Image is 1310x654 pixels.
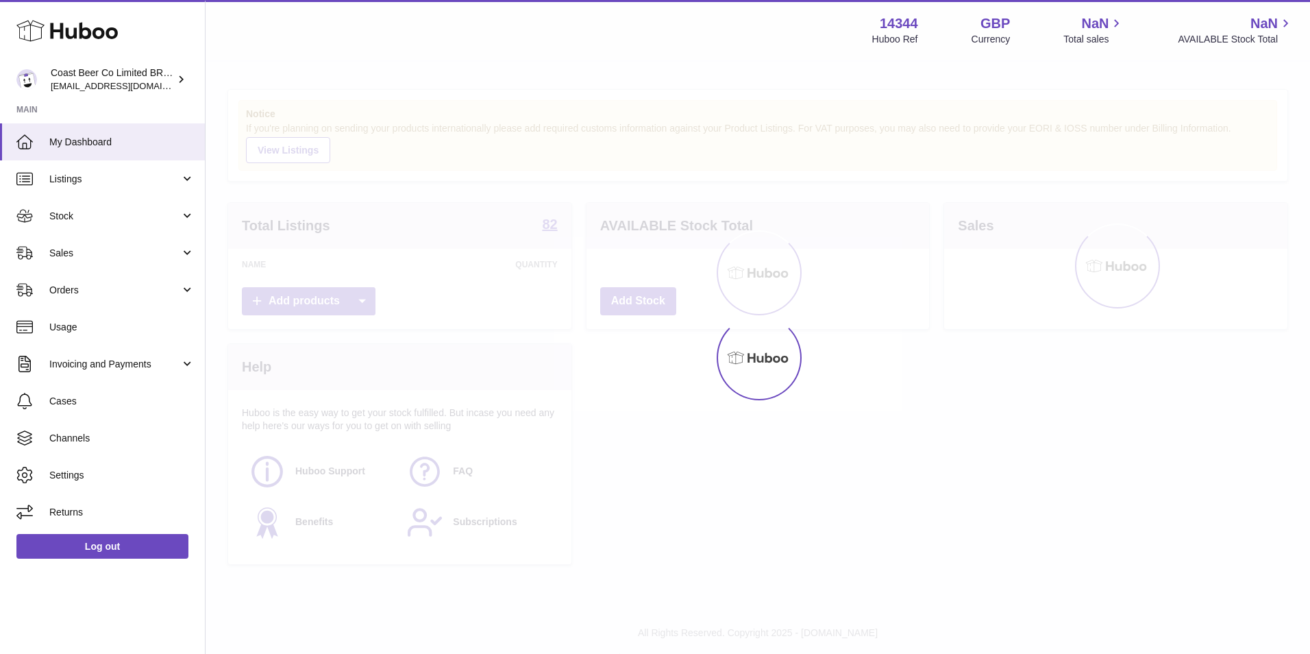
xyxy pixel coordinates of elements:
[49,432,195,445] span: Channels
[49,358,180,371] span: Invoicing and Payments
[49,210,180,223] span: Stock
[1178,33,1294,46] span: AVAILABLE Stock Total
[49,469,195,482] span: Settings
[1081,14,1109,33] span: NaN
[51,80,201,91] span: [EMAIL_ADDRESS][DOMAIN_NAME]
[16,534,188,559] a: Log out
[972,33,1011,46] div: Currency
[980,14,1010,33] strong: GBP
[49,321,195,334] span: Usage
[49,247,180,260] span: Sales
[16,69,37,90] img: internalAdmin-14344@internal.huboo.com
[1063,14,1124,46] a: NaN Total sales
[1063,33,1124,46] span: Total sales
[51,66,174,93] div: Coast Beer Co Limited BRULO
[49,284,180,297] span: Orders
[880,14,918,33] strong: 14344
[1178,14,1294,46] a: NaN AVAILABLE Stock Total
[1250,14,1278,33] span: NaN
[49,136,195,149] span: My Dashboard
[49,506,195,519] span: Returns
[872,33,918,46] div: Huboo Ref
[49,173,180,186] span: Listings
[49,395,195,408] span: Cases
